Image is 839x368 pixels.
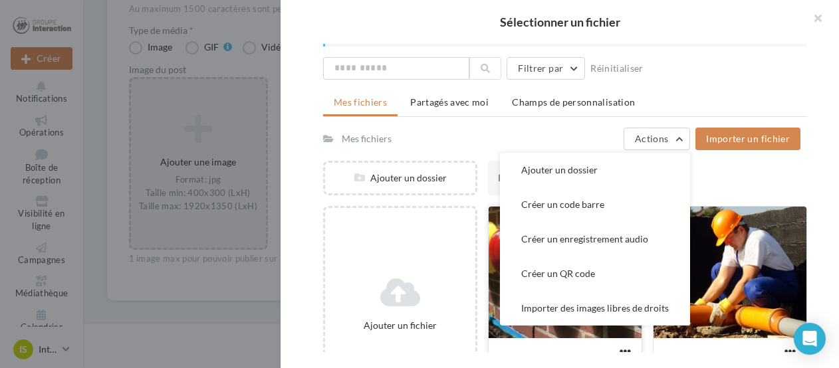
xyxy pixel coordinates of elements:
[794,323,826,355] div: Open Intercom Messenger
[664,349,754,364] span: CANALISATEUR
[500,153,690,187] button: Ajouter un dossier
[512,96,635,108] span: Champs de personnalisation
[706,133,790,144] span: Importer un fichier
[342,132,392,145] div: Mes fichiers
[507,57,585,80] button: Filtrer par
[330,319,470,332] div: Ajouter un fichier
[410,96,489,108] span: Partagés avec moi
[302,16,818,28] h2: Sélectionner un fichier
[334,96,387,108] span: Mes fichiers
[585,60,649,76] button: Réinitialiser
[325,171,475,185] div: Ajouter un dossier
[500,291,690,325] button: Importer des images libres de droits
[624,128,690,150] button: Actions
[695,128,800,150] button: Importer un fichier
[500,222,690,256] button: Créer un enregistrement audio
[500,187,690,222] button: Créer un code barre
[500,256,690,291] button: Créer un QR code
[635,133,668,144] span: Actions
